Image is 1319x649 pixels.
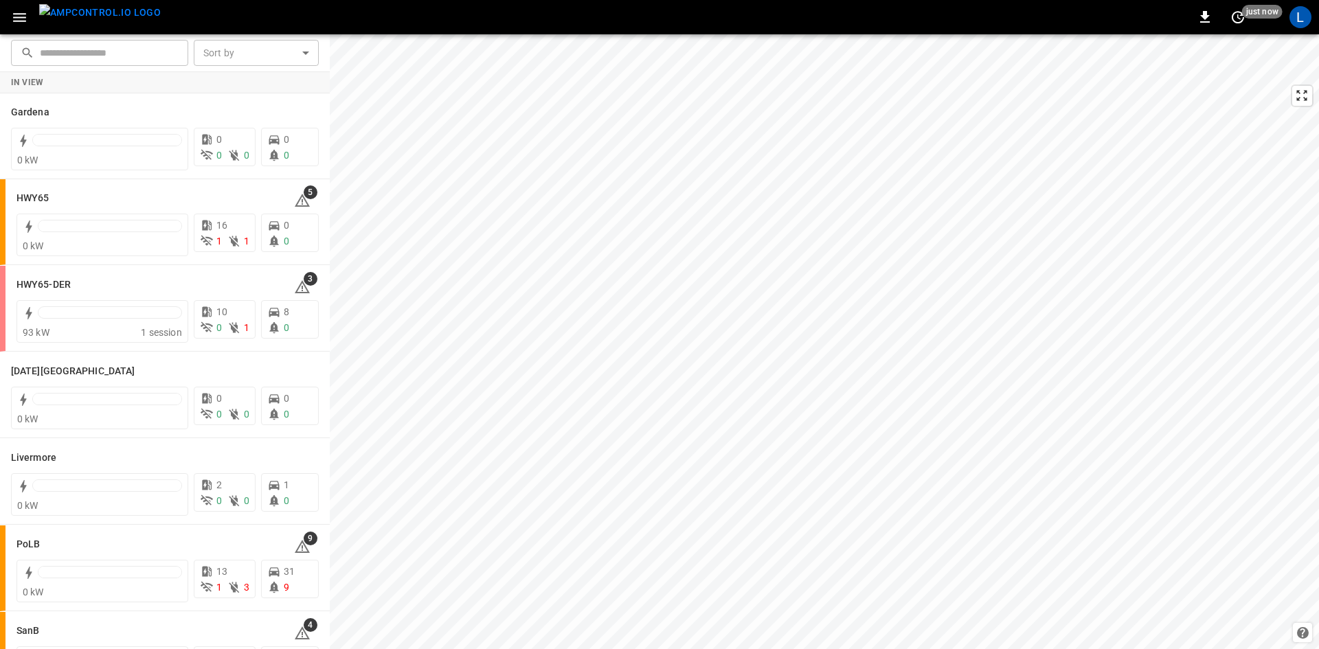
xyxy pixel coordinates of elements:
[11,451,56,466] h6: Livermore
[23,327,49,338] span: 93 kW
[304,618,317,632] span: 4
[1227,6,1249,28] button: set refresh interval
[244,322,249,333] span: 1
[17,500,38,511] span: 0 kW
[141,327,181,338] span: 1 session
[284,393,289,404] span: 0
[284,409,289,420] span: 0
[16,624,39,639] h6: SanB
[216,236,222,247] span: 1
[216,566,227,577] span: 13
[284,495,289,506] span: 0
[244,236,249,247] span: 1
[216,582,222,593] span: 1
[284,134,289,145] span: 0
[216,134,222,145] span: 0
[216,393,222,404] span: 0
[17,413,38,424] span: 0 kW
[11,364,135,379] h6: Karma Center
[284,150,289,161] span: 0
[17,155,38,166] span: 0 kW
[244,409,249,420] span: 0
[23,587,44,597] span: 0 kW
[1242,5,1283,19] span: just now
[1289,6,1311,28] div: profile-icon
[284,220,289,231] span: 0
[284,566,295,577] span: 31
[11,78,44,87] strong: In View
[244,495,249,506] span: 0
[216,220,227,231] span: 16
[16,191,49,206] h6: HWY65
[284,306,289,317] span: 8
[216,409,222,420] span: 0
[304,185,317,199] span: 5
[284,236,289,247] span: 0
[16,277,71,293] h6: HWY65-DER
[11,105,49,120] h6: Gardena
[216,322,222,333] span: 0
[216,150,222,161] span: 0
[284,322,289,333] span: 0
[304,272,317,286] span: 3
[23,240,44,251] span: 0 kW
[216,495,222,506] span: 0
[244,150,249,161] span: 0
[284,582,289,593] span: 9
[16,537,40,552] h6: PoLB
[244,582,249,593] span: 3
[216,306,227,317] span: 10
[330,34,1319,649] canvas: Map
[216,479,222,490] span: 2
[304,532,317,545] span: 9
[39,4,161,21] img: ampcontrol.io logo
[284,479,289,490] span: 1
